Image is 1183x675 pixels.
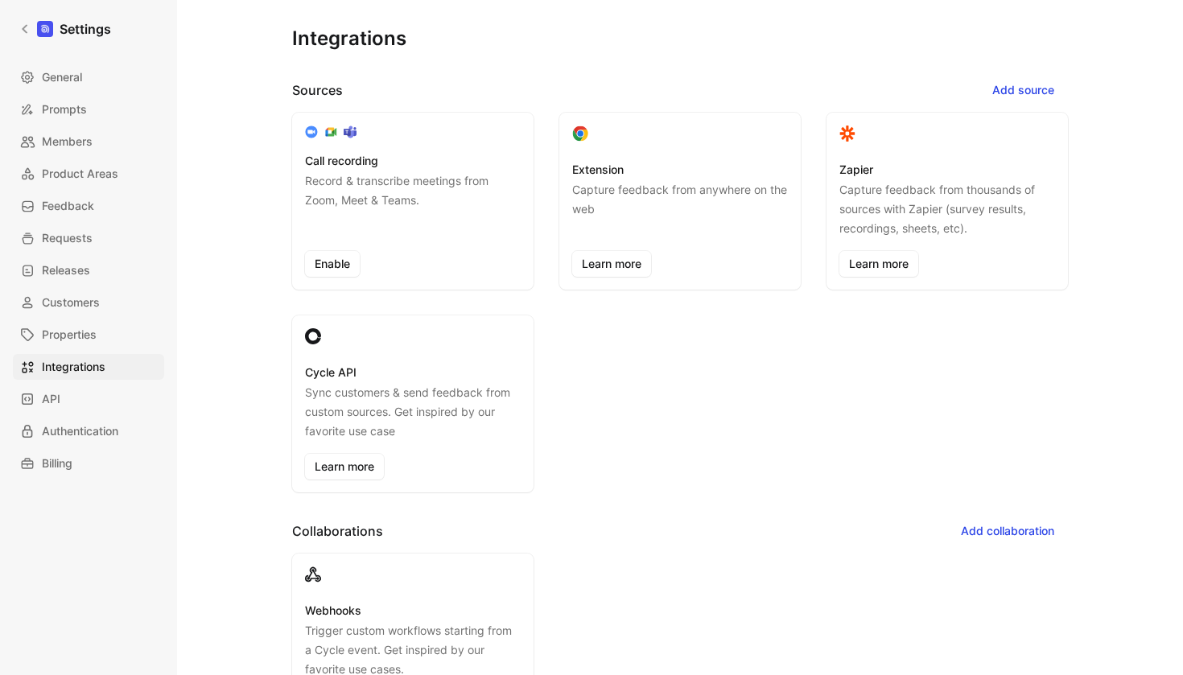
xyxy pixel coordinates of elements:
[572,251,651,277] a: Learn more
[305,363,357,382] h3: Cycle API
[13,161,164,187] a: Product Areas
[13,290,164,315] a: Customers
[42,293,100,312] span: Customers
[305,601,361,620] h3: Webhooks
[13,64,164,90] a: General
[42,196,94,216] span: Feedback
[305,151,378,171] h3: Call recording
[42,164,118,183] span: Product Areas
[13,354,164,380] a: Integrations
[292,26,406,51] h1: Integrations
[292,80,343,100] h2: Sources
[572,180,788,238] p: Capture feedback from anywhere on the web
[13,418,164,444] a: Authentication
[42,357,105,377] span: Integrations
[42,325,97,344] span: Properties
[13,257,164,283] a: Releases
[305,454,384,479] a: Learn more
[60,19,111,39] h1: Settings
[979,77,1068,103] button: Add source
[572,160,624,179] h3: Extension
[839,180,1055,238] p: Capture feedback from thousands of sources with Zapier (survey results, recordings, sheets, etc).
[839,160,873,179] h3: Zapier
[13,322,164,348] a: Properties
[42,68,82,87] span: General
[13,451,164,476] a: Billing
[315,254,350,274] span: Enable
[42,422,118,441] span: Authentication
[13,193,164,219] a: Feedback
[42,228,93,248] span: Requests
[292,521,383,541] h2: Collaborations
[42,261,90,280] span: Releases
[42,100,87,119] span: Prompts
[947,518,1068,544] button: Add collaboration
[305,383,521,441] p: Sync customers & send feedback from custom sources. Get inspired by our favorite use case
[992,80,1054,100] span: Add source
[305,171,521,238] p: Record & transcribe meetings from Zoom, Meet & Teams.
[961,521,1054,541] span: Add collaboration
[839,251,918,277] a: Learn more
[42,454,72,473] span: Billing
[42,132,93,151] span: Members
[42,389,60,409] span: API
[13,386,164,412] a: API
[13,97,164,122] a: Prompts
[13,13,117,45] a: Settings
[13,225,164,251] a: Requests
[305,251,360,277] button: Enable
[13,129,164,154] a: Members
